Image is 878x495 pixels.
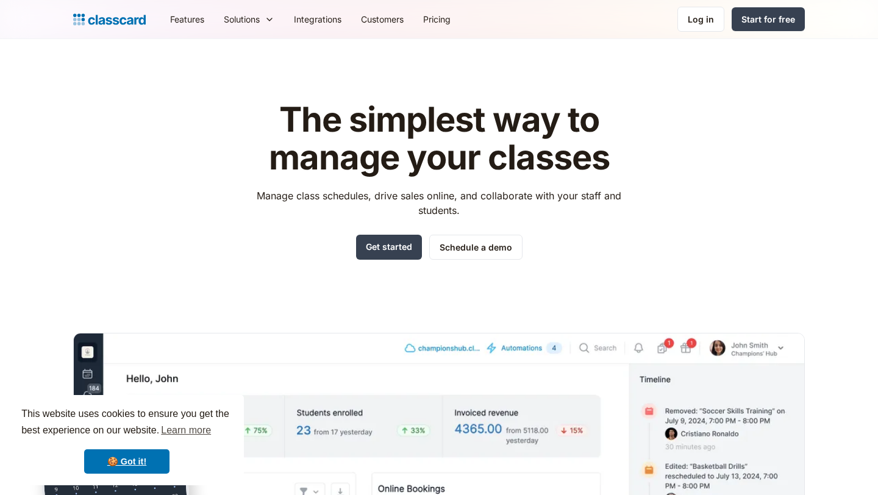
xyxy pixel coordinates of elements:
div: Log in [688,13,714,26]
a: Log in [677,7,724,32]
div: Solutions [224,13,260,26]
div: cookieconsent [10,395,244,485]
a: Pricing [413,5,460,33]
a: Get started [356,235,422,260]
a: Logo [73,11,146,28]
h1: The simplest way to manage your classes [246,101,633,176]
a: Features [160,5,214,33]
span: This website uses cookies to ensure you get the best experience on our website. [21,407,232,440]
p: Manage class schedules, drive sales online, and collaborate with your staff and students. [246,188,633,218]
div: Start for free [741,13,795,26]
a: learn more about cookies [159,421,213,440]
a: Start for free [732,7,805,31]
a: Customers [351,5,413,33]
a: dismiss cookie message [84,449,170,474]
div: Solutions [214,5,284,33]
a: Integrations [284,5,351,33]
a: Schedule a demo [429,235,523,260]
